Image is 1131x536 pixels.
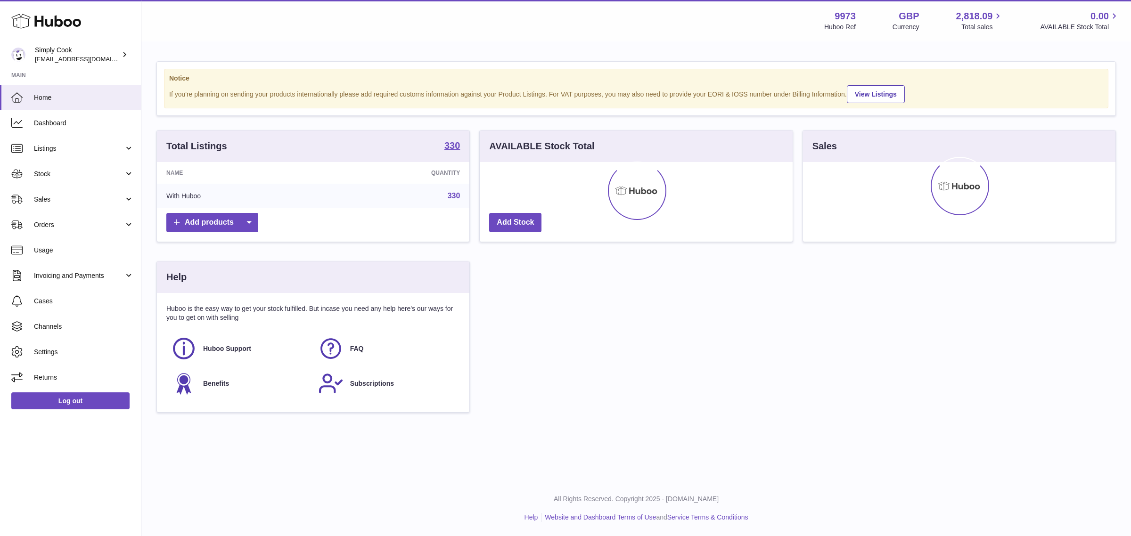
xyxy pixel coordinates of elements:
[34,220,124,229] span: Orders
[35,46,120,64] div: Simply Cook
[824,23,856,32] div: Huboo Ref
[171,336,309,361] a: Huboo Support
[11,392,130,409] a: Log out
[34,170,124,179] span: Stock
[899,10,919,23] strong: GBP
[444,141,460,152] a: 330
[893,23,919,32] div: Currency
[34,373,134,382] span: Returns
[525,513,538,521] a: Help
[318,336,456,361] a: FAQ
[318,371,456,396] a: Subscriptions
[35,55,139,63] span: [EMAIL_ADDRESS][DOMAIN_NAME]
[350,379,394,388] span: Subscriptions
[34,93,134,102] span: Home
[34,119,134,128] span: Dashboard
[489,140,594,153] h3: AVAILABLE Stock Total
[34,322,134,331] span: Channels
[350,344,364,353] span: FAQ
[667,513,748,521] a: Service Terms & Conditions
[34,195,124,204] span: Sales
[1040,10,1120,32] a: 0.00 AVAILABLE Stock Total
[812,140,837,153] h3: Sales
[545,513,656,521] a: Website and Dashboard Terms of Use
[34,271,124,280] span: Invoicing and Payments
[166,140,227,153] h3: Total Listings
[847,85,905,103] a: View Listings
[956,10,993,23] span: 2,818.09
[149,495,1123,504] p: All Rights Reserved. Copyright 2025 - [DOMAIN_NAME]
[166,213,258,232] a: Add products
[489,213,541,232] a: Add Stock
[34,246,134,255] span: Usage
[203,379,229,388] span: Benefits
[169,74,1103,83] strong: Notice
[956,10,1004,32] a: 2,818.09 Total sales
[11,48,25,62] img: internalAdmin-9973@internal.huboo.com
[166,304,460,322] p: Huboo is the easy way to get your stock fulfilled. But incase you need any help here's our ways f...
[203,344,251,353] span: Huboo Support
[157,184,322,208] td: With Huboo
[835,10,856,23] strong: 9973
[322,162,469,184] th: Quantity
[34,144,124,153] span: Listings
[1040,23,1120,32] span: AVAILABLE Stock Total
[541,513,748,522] li: and
[171,371,309,396] a: Benefits
[166,271,187,284] h3: Help
[34,348,134,357] span: Settings
[34,297,134,306] span: Cases
[157,162,322,184] th: Name
[961,23,1003,32] span: Total sales
[169,84,1103,103] div: If you're planning on sending your products internationally please add required customs informati...
[1090,10,1109,23] span: 0.00
[444,141,460,150] strong: 330
[448,192,460,200] a: 330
